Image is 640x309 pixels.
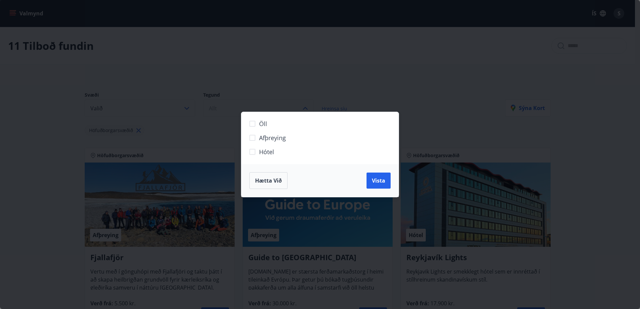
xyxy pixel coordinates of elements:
[259,133,286,142] span: Afþreying
[255,177,282,184] span: Hætta við
[259,147,274,156] span: Hótel
[249,172,288,189] button: Hætta við
[259,119,267,128] span: Öll
[372,177,385,184] span: Vista
[367,173,391,189] button: Vista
